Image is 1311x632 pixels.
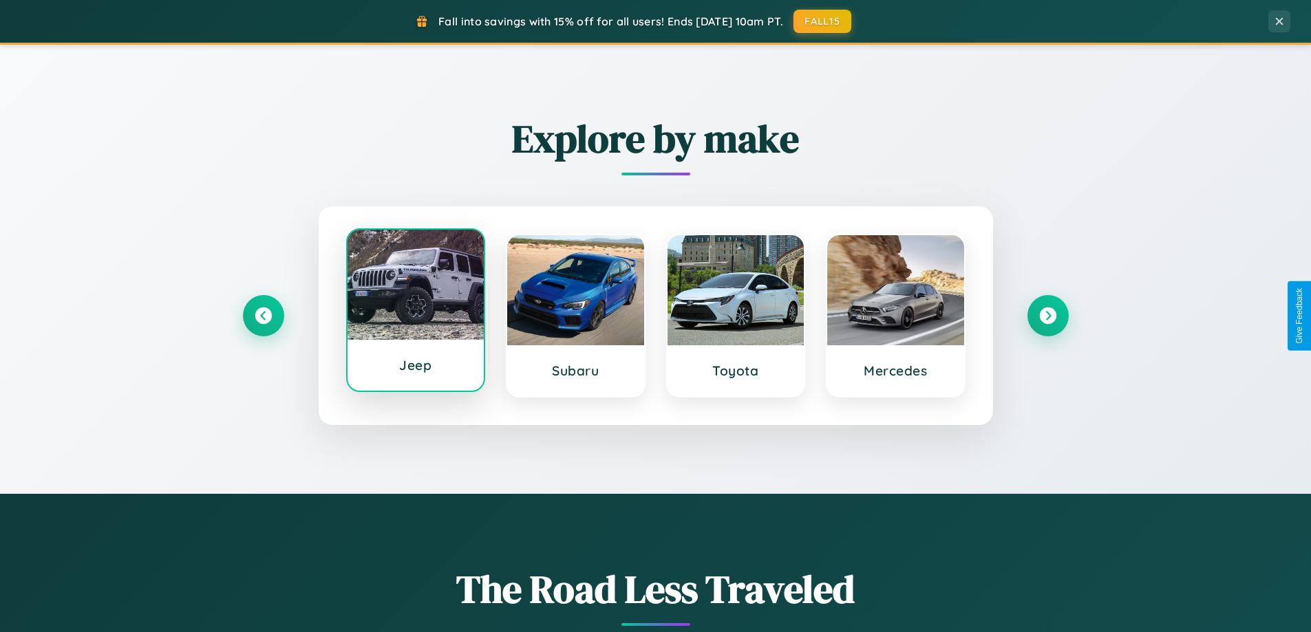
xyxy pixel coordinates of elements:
[438,14,783,28] span: Fall into savings with 15% off for all users! Ends [DATE] 10am PT.
[841,362,950,379] h3: Mercedes
[361,357,471,373] h3: Jeep
[243,563,1069,615] h1: The Road Less Traveled
[1294,288,1304,344] div: Give Feedback
[521,362,630,379] h3: Subaru
[681,362,791,379] h3: Toyota
[793,10,851,33] button: FALL15
[243,112,1069,165] h2: Explore by make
